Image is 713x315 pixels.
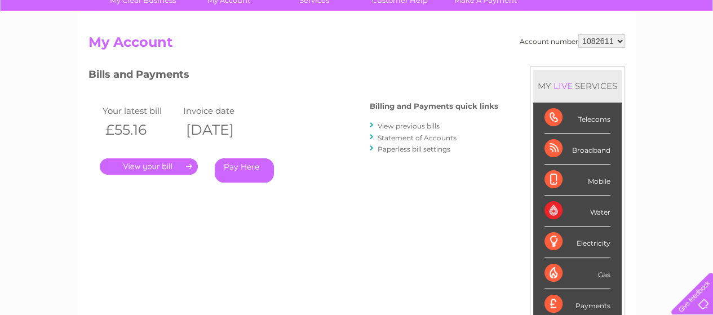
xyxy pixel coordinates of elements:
h4: Billing and Payments quick links [370,102,498,110]
a: Paperless bill settings [378,145,450,153]
h3: Bills and Payments [88,66,498,86]
div: Water [544,196,610,227]
div: Clear Business is a trading name of Verastar Limited (registered in [GEOGRAPHIC_DATA] No. 3667643... [91,6,623,55]
div: Mobile [544,165,610,196]
td: Your latest bill [100,103,181,118]
a: Pay Here [215,158,274,183]
h2: My Account [88,34,625,56]
a: Statement of Accounts [378,134,457,142]
div: Electricity [544,227,610,258]
img: logo.png [25,29,82,64]
div: MY SERVICES [533,70,622,102]
div: LIVE [551,81,575,91]
a: . [100,158,198,175]
a: Energy [543,48,568,56]
a: Contact [638,48,666,56]
a: View previous bills [378,122,440,130]
th: [DATE] [180,118,262,141]
div: Gas [544,258,610,289]
div: Broadband [544,134,610,165]
a: Water [515,48,536,56]
td: Invoice date [180,103,262,118]
a: Log out [676,48,702,56]
a: 0333 014 3131 [501,6,578,20]
div: Account number [520,34,625,48]
a: Telecoms [574,48,608,56]
a: Blog [615,48,631,56]
th: £55.16 [100,118,181,141]
div: Telecoms [544,103,610,134]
